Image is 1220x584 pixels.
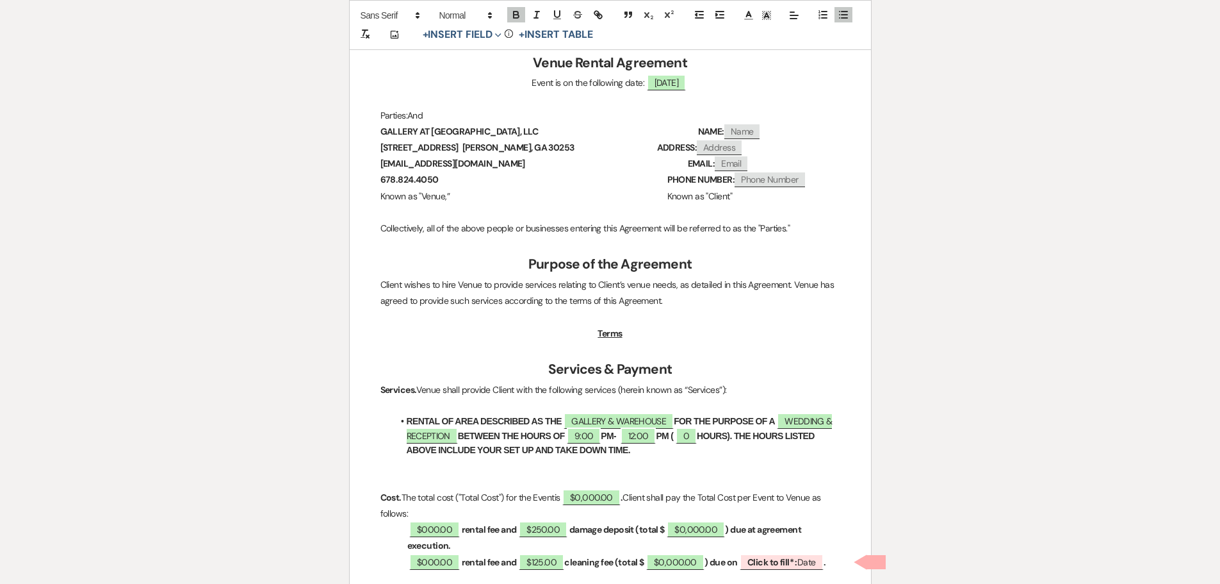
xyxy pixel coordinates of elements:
p: Event is on the following date: [380,75,840,91]
button: Insert Field [418,27,507,42]
strong: RENTAL OF AREA DESCRIBED AS THE [407,416,562,426]
p: is [380,490,840,522]
span: Text Color [740,8,758,23]
button: +Insert Table [514,27,597,42]
span: GALLERY & WAREHOUSE [564,413,674,429]
span: $0,000.00 [646,554,704,570]
strong: 678.824.4050 [380,174,439,185]
span: Known as "Client" [667,190,732,202]
span: $000.00 [409,554,460,570]
strong: rental fee and [462,556,517,568]
strong: damage deposit (total $ [569,524,665,535]
span: Header Formats [434,8,496,23]
p: Client wishes to hire Venue to provide services relating to Client’s venue needs, as detailed in ... [380,277,840,309]
strong: [STREET_ADDRESS] [380,142,459,153]
strong: ) due on [704,556,738,568]
span: $0,000.00 [667,521,725,537]
strong: Services & Payment [548,360,672,378]
span: [DATE] [647,74,687,90]
strong: Services. [380,384,417,396]
span: 0 [676,428,697,444]
span: Text Background Color [758,8,776,23]
span: $250.00 [519,521,567,537]
strong: Venue Rental Agreement [533,54,687,72]
strong: PHONE NUMBER: [667,174,735,185]
span: + [519,29,525,40]
strong: PM ( [656,431,673,441]
u: Terms [598,328,622,339]
strong: [PERSON_NAME], GA 30253 [462,142,574,153]
span: $000.00 [409,521,460,537]
strong: PM- [601,431,616,441]
span: 9:00 [567,428,601,444]
strong: . [824,556,826,568]
span: 12:00 [621,428,656,444]
strong: GALLERY AT [GEOGRAPHIC_DATA], LLC [380,126,539,137]
span: Parties: [380,110,408,121]
b: Click to fill* : [747,556,797,568]
strong: ADDRESS: [657,142,697,153]
span: Email [715,156,747,171]
span: Address [697,140,742,155]
span: Known as "Venue,” [380,190,450,202]
span: The total cost ("Total Cost") for the Event [402,492,555,503]
p: Collectively, all of the above people or businesses entering this Agreement will be referred to a... [380,221,840,237]
strong: FOR THE PURPOSE OF A [674,416,775,426]
strong: Purpose of the Agreement [528,255,692,273]
strong: cleaning fee (total $ [564,556,644,568]
strong: . [621,492,622,503]
strong: EMAIL: [688,158,715,169]
span: Date [740,554,824,570]
span: Phone Number [735,172,804,187]
p: Venue shall provide Client with the following services (herein known as “Services”): [380,382,840,398]
strong: Cost. [380,492,402,503]
span: Alignment [785,8,803,23]
span: $125.00 [519,554,564,570]
strong: rental fee and [462,524,517,535]
span: WEDDING & RECEPTION [407,413,833,443]
span: Name [724,124,760,139]
span: $0,000.00 [562,489,621,505]
strong: [EMAIL_ADDRESS][DOMAIN_NAME] [380,158,525,169]
span: + [423,29,428,40]
p: And [380,108,840,124]
strong: NAME: [698,126,724,137]
strong: BETWEEN THE HOURS OF [458,431,565,441]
